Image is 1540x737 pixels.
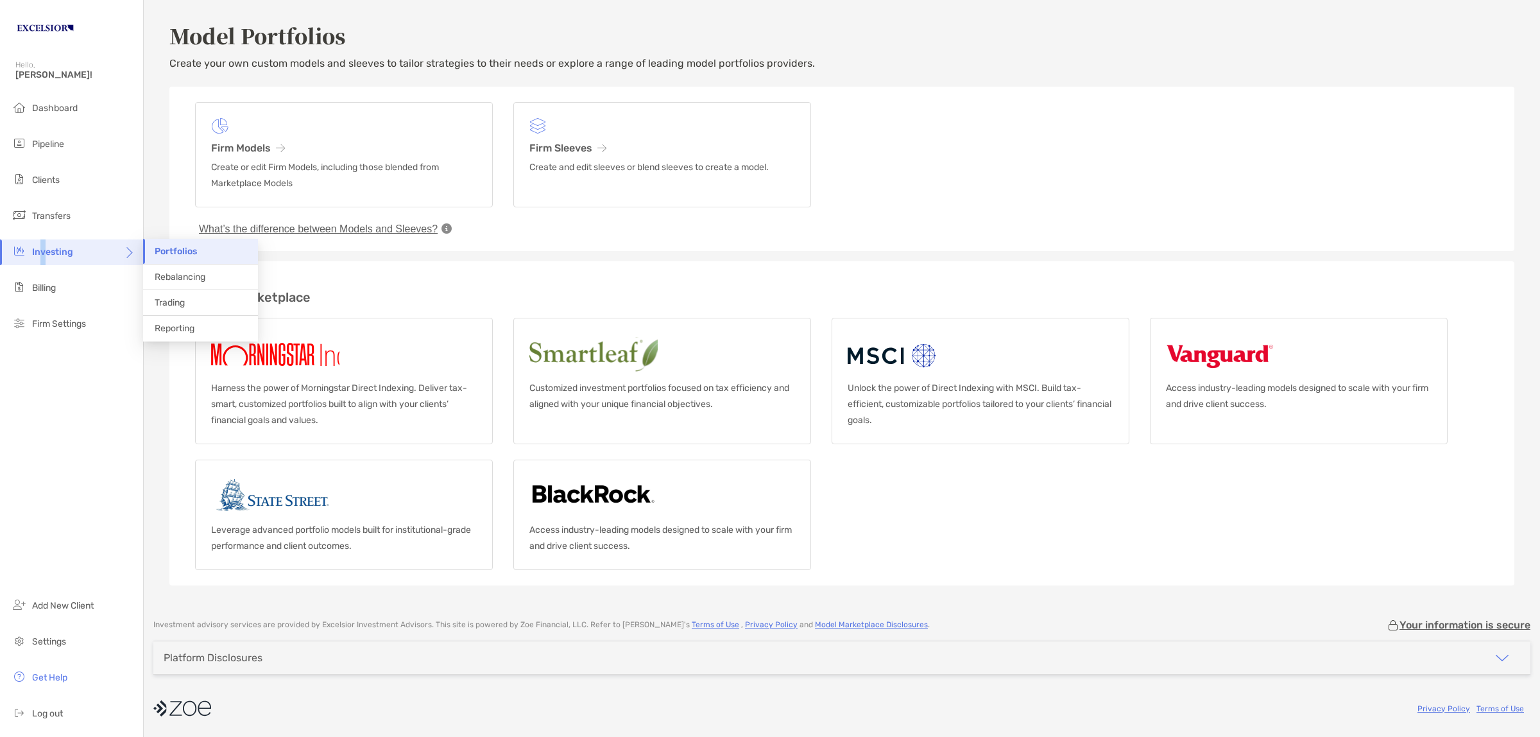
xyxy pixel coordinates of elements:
[211,522,477,554] p: Leverage advanced portfolio models built for institutional-grade performance and client outcomes.
[32,211,71,221] span: Transfers
[32,672,67,683] span: Get Help
[195,460,493,570] a: State streetLeverage advanced portfolio models built for institutional-grade performance and clie...
[155,323,194,334] span: Reporting
[169,55,1514,71] p: Create your own custom models and sleeves to tailor strategies to their needs or explore a range ...
[32,282,56,293] span: Billing
[12,171,27,187] img: clients icon
[195,318,493,444] a: MorningstarHarness the power of Morningstar Direct Indexing. Deliver tax-smart, customized portfo...
[12,135,27,151] img: pipeline icon
[211,380,477,428] p: Harness the power of Morningstar Direct Indexing. Deliver tax-smart, customized portfolios built ...
[513,102,811,207] a: Firm SleevesCreate and edit sleeves or blend sleeves to create a model.
[12,705,27,720] img: logout icon
[32,175,60,186] span: Clients
[529,334,766,375] img: Smartleaf
[153,620,930,630] p: Investment advisory services are provided by Excelsior Investment Advisors . This site is powered...
[153,694,211,723] img: company logo
[529,159,795,175] p: Create and edit sleeves or blend sleeves to create a model.
[848,334,938,375] img: MSCI
[32,600,94,611] span: Add New Client
[169,21,1514,50] h2: Model Portfolios
[815,620,928,629] a: Model Marketplace Disclosures
[529,476,657,517] img: Blackrock
[848,380,1113,428] p: Unlock the power of Direct Indexing with MSCI. Build tax-efficient, customizable portfolios tailo...
[155,272,205,282] span: Rebalancing
[12,633,27,648] img: settings icon
[32,247,73,257] span: Investing
[1476,704,1524,713] a: Terms of Use
[164,652,262,664] div: Platform Disclosures
[513,460,811,570] a: BlackrockAccess industry-leading models designed to scale with your firm and drive client success.
[32,139,64,150] span: Pipeline
[12,597,27,612] img: add_new_client icon
[692,620,739,629] a: Terms of Use
[1399,619,1530,631] p: Your information is secure
[32,103,78,114] span: Dashboard
[1417,704,1470,713] a: Privacy Policy
[12,100,27,115] img: dashboard icon
[12,669,27,684] img: get-help icon
[12,243,27,259] img: investing icon
[195,290,1489,305] h3: Model Marketplace
[513,318,811,444] a: SmartleafCustomized investment portfolios focused on tax efficiency and aligned with your unique ...
[12,315,27,331] img: firm-settings icon
[155,297,185,308] span: Trading
[832,318,1129,444] a: MSCIUnlock the power of Direct Indexing with MSCI. Build tax-efficient, customizable portfolios t...
[32,636,66,647] span: Settings
[529,522,795,554] p: Access industry-leading models designed to scale with your firm and drive client success.
[1166,380,1432,412] p: Access industry-leading models designed to scale with your firm and drive client success.
[15,69,135,80] span: [PERSON_NAME]!
[211,142,477,154] h3: Firm Models
[1150,318,1448,444] a: VanguardAccess industry-leading models designed to scale with your firm and drive client success.
[15,5,75,51] img: Zoe Logo
[211,476,334,517] img: State street
[12,207,27,223] img: transfers icon
[195,102,493,207] a: Firm ModelsCreate or edit Firm Models, including those blended from Marketplace Models
[529,380,795,412] p: Customized investment portfolios focused on tax efficiency and aligned with your unique financial...
[529,142,795,154] h3: Firm Sleeves
[195,223,441,236] button: What’s the difference between Models and Sleeves?
[12,279,27,295] img: billing icon
[32,318,86,329] span: Firm Settings
[155,246,197,257] span: Portfolios
[1494,650,1510,666] img: icon arrow
[211,334,391,375] img: Morningstar
[32,708,63,719] span: Log out
[1166,334,1274,375] img: Vanguard
[211,159,477,191] p: Create or edit Firm Models, including those blended from Marketplace Models
[745,620,798,629] a: Privacy Policy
